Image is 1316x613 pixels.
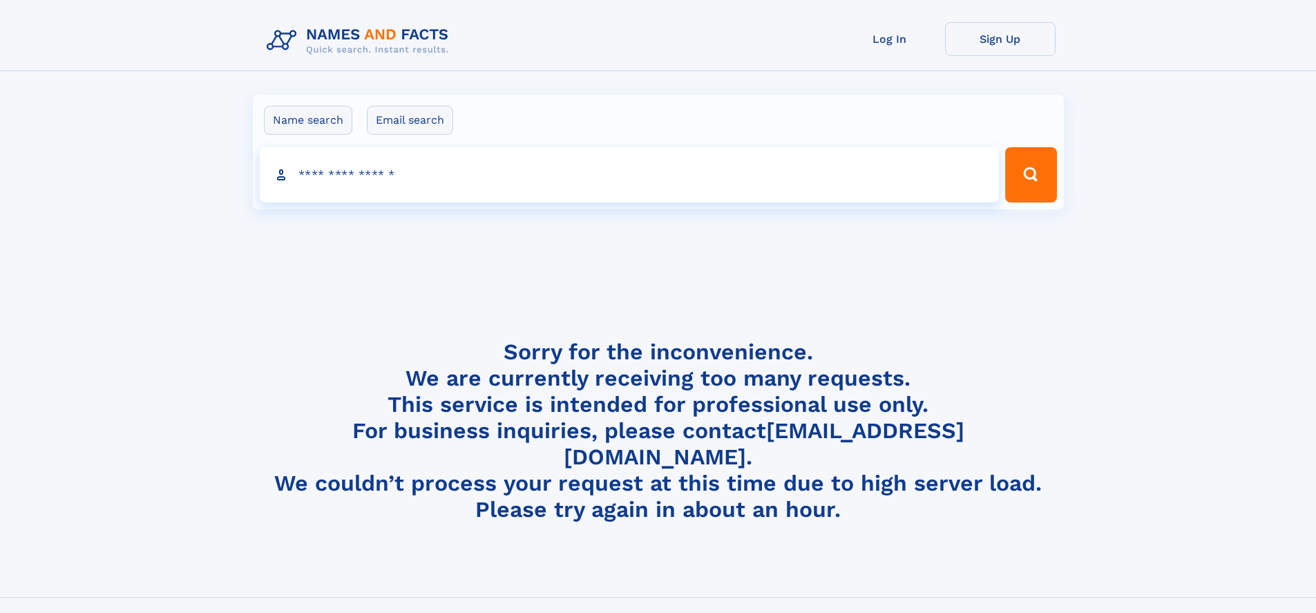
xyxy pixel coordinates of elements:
[945,22,1056,56] a: Sign Up
[564,417,964,470] a: [EMAIL_ADDRESS][DOMAIN_NAME]
[260,147,1000,202] input: search input
[835,22,945,56] a: Log In
[261,339,1056,523] h4: Sorry for the inconvenience. We are currently receiving too many requests. This service is intend...
[367,106,453,135] label: Email search
[261,22,460,59] img: Logo Names and Facts
[264,106,352,135] label: Name search
[1005,147,1056,202] button: Search Button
